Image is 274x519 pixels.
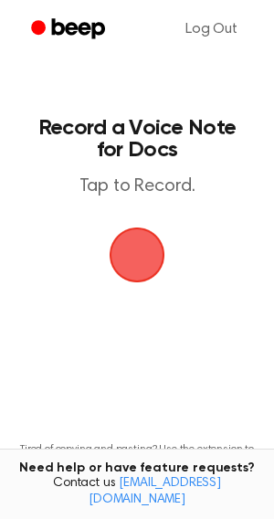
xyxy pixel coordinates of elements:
a: Beep [18,12,121,48]
img: Beep Logo [110,228,164,282]
h1: Record a Voice Note for Docs [33,117,241,161]
p: Tap to Record. [33,175,241,198]
p: Tired of copying and pasting? Use the extension to automatically insert your recordings. [15,443,259,471]
a: [EMAIL_ADDRESS][DOMAIN_NAME] [89,477,221,506]
a: Log Out [167,7,256,51]
span: Contact us [11,476,263,508]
